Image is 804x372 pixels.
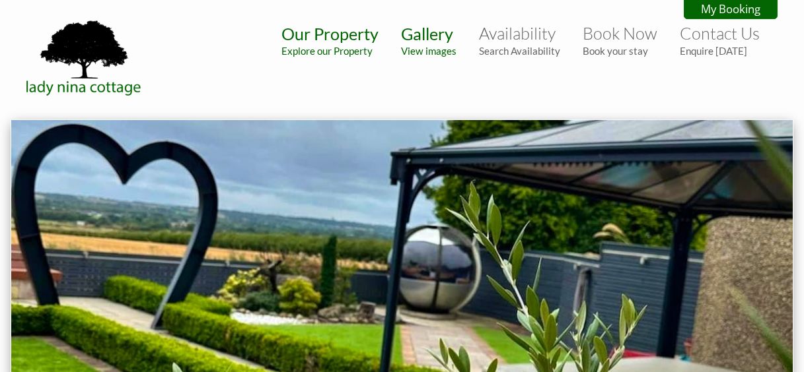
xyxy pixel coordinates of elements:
small: View images [401,45,457,57]
small: Explore our Property [281,45,379,57]
small: Enquire [DATE] [680,45,760,57]
small: Search Availability [479,45,560,57]
a: Our PropertyExplore our Property [281,24,379,57]
a: AvailabilitySearch Availability [479,23,560,57]
a: Contact UsEnquire [DATE] [680,23,760,57]
a: Book NowBook your stay [583,23,657,57]
small: Book your stay [583,45,657,57]
img: Lady Nina Cottage [18,18,151,97]
a: GalleryView images [401,24,457,57]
